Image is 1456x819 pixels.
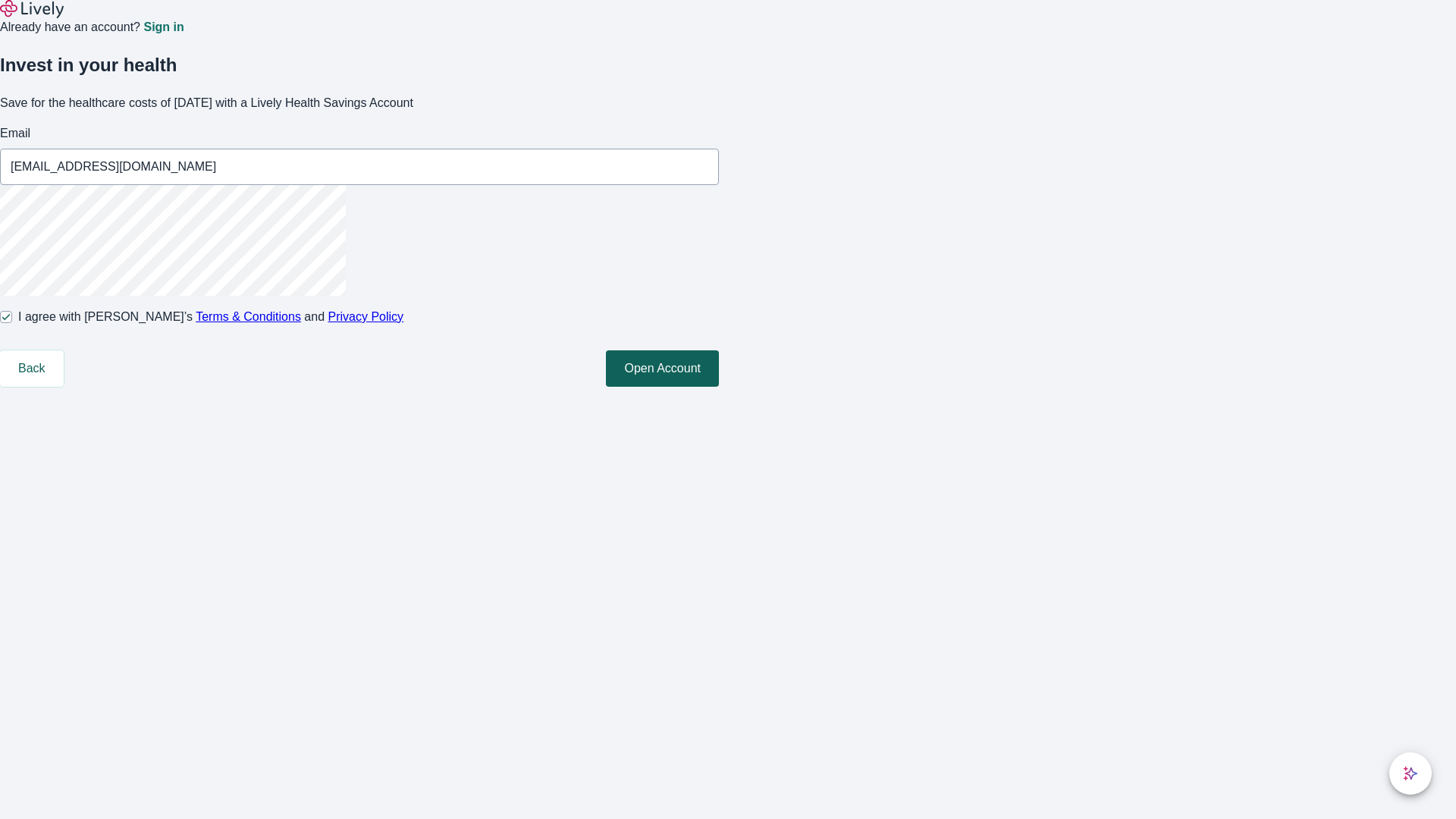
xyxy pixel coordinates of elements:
a: Sign in [143,21,184,33]
a: Terms & Conditions [196,310,301,323]
span: I agree with [PERSON_NAME]’s and [18,308,403,326]
a: Privacy Policy [328,310,404,323]
svg: Lively AI Assistant [1403,766,1418,781]
button: chat [1389,752,1432,795]
button: Open Account [606,350,719,387]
